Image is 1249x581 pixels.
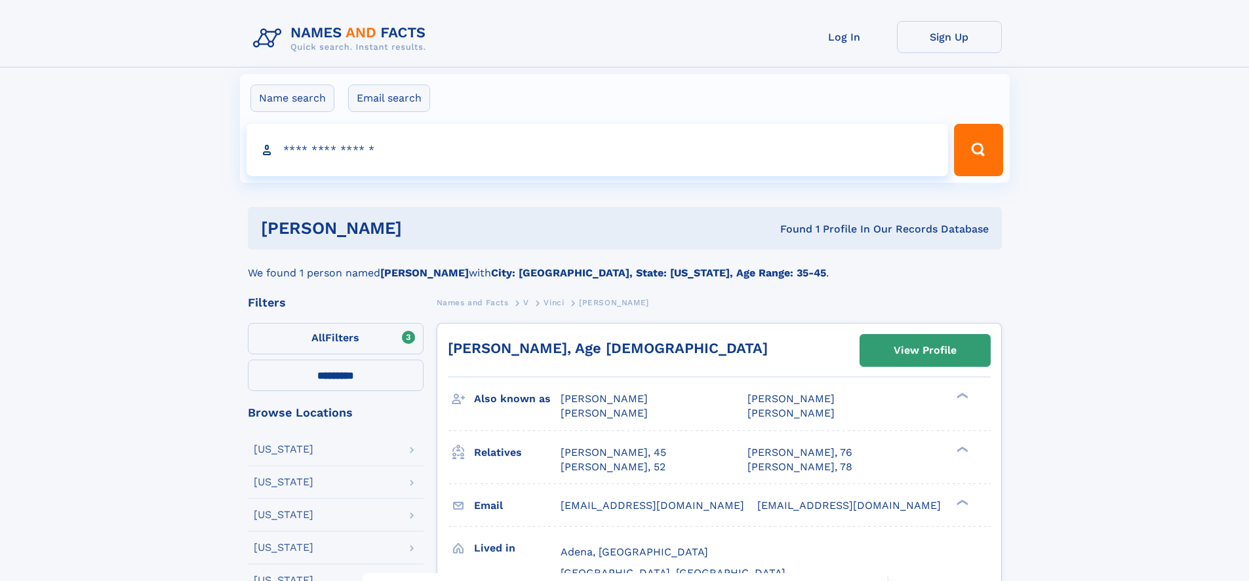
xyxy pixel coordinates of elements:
[448,340,768,356] a: [PERSON_NAME], Age [DEMOGRAPHIC_DATA]
[792,21,897,53] a: Log In
[953,445,969,453] div: ❯
[579,298,649,307] span: [PERSON_NAME]
[954,124,1002,176] button: Search Button
[894,335,957,365] div: View Profile
[953,392,969,400] div: ❯
[561,499,744,512] span: [EMAIL_ADDRESS][DOMAIN_NAME]
[544,298,564,307] span: Vinci
[248,297,424,309] div: Filters
[747,460,852,474] a: [PERSON_NAME], 78
[860,335,990,366] a: View Profile
[348,84,430,112] label: Email search
[953,498,969,506] div: ❯
[261,220,591,236] h1: [PERSON_NAME]
[523,294,529,310] a: V
[254,542,313,553] div: [US_STATE]
[474,495,561,517] h3: Email
[561,546,708,558] span: Adena, [GEOGRAPHIC_DATA]
[757,499,941,512] span: [EMAIL_ADDRESS][DOMAIN_NAME]
[437,294,509,310] a: Names and Facts
[897,21,1002,53] a: Sign Up
[248,250,1002,281] div: We found 1 person named with .
[248,323,424,354] label: Filters
[254,444,313,455] div: [US_STATE]
[254,510,313,520] div: [US_STATE]
[491,267,826,279] b: City: [GEOGRAPHIC_DATA], State: [US_STATE], Age Range: 35-45
[544,294,564,310] a: Vinci
[250,84,334,112] label: Name search
[747,392,835,405] span: [PERSON_NAME]
[591,222,989,236] div: Found 1 Profile In Our Records Database
[311,331,325,344] span: All
[248,407,424,419] div: Browse Locations
[474,441,561,464] h3: Relatives
[254,477,313,487] div: [US_STATE]
[247,124,949,176] input: search input
[248,21,437,56] img: Logo Names and Facts
[474,537,561,559] h3: Lived in
[561,392,648,405] span: [PERSON_NAME]
[561,460,665,474] a: [PERSON_NAME], 52
[561,445,666,460] a: [PERSON_NAME], 45
[523,298,529,307] span: V
[380,267,469,279] b: [PERSON_NAME]
[747,407,835,419] span: [PERSON_NAME]
[747,445,852,460] a: [PERSON_NAME], 76
[474,388,561,410] h3: Also known as
[561,567,785,579] span: [GEOGRAPHIC_DATA], [GEOGRAPHIC_DATA]
[561,407,648,419] span: [PERSON_NAME]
